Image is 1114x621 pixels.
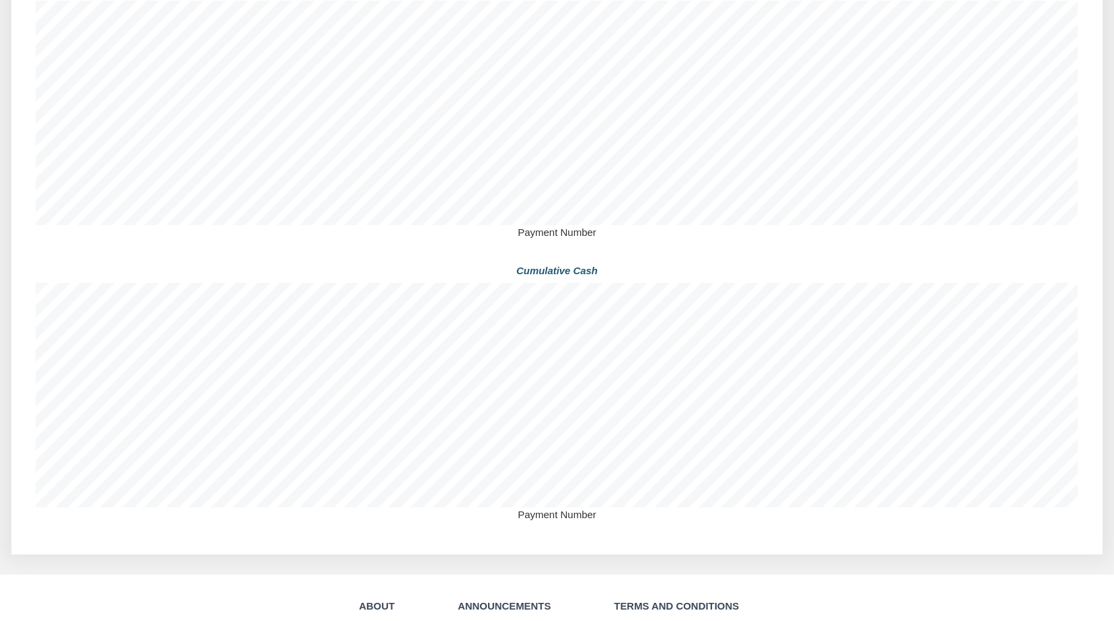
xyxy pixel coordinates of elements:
div: Payment Number [36,225,1078,239]
div: Cumulative Cash [36,260,1078,283]
a: Terms and Conditions [614,601,739,612]
a: Announcements [458,601,551,612]
a: About [359,601,395,612]
div: Payment Number [36,507,1078,522]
